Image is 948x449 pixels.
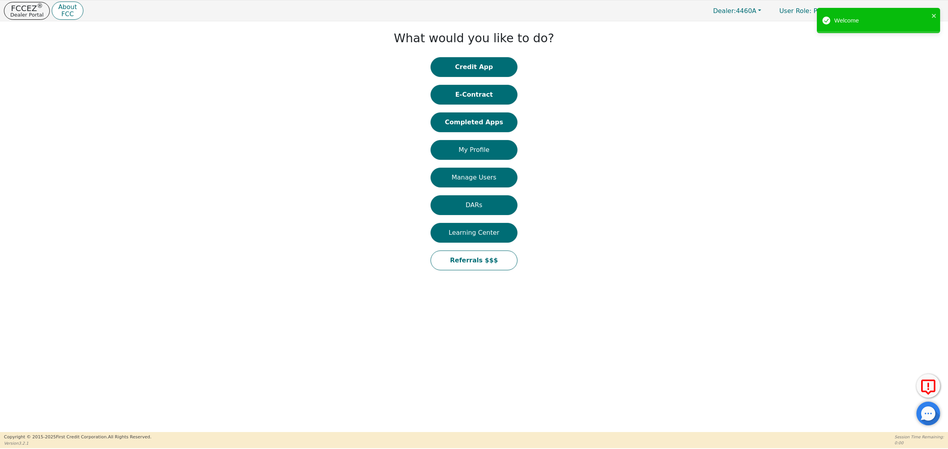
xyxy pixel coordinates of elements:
button: Manage Users [431,168,517,187]
p: 0:00 [895,440,944,446]
button: Report Error to FCC [916,374,940,398]
sup: ® [37,2,43,9]
span: User Role : [779,7,811,15]
p: FCC [58,11,77,17]
p: Dealer Portal [10,12,43,17]
span: Dealer: [713,7,736,15]
p: Copyright © 2015- 2025 First Credit Corporation. [4,434,151,441]
button: FCCEZ®Dealer Portal [4,2,50,20]
button: Dealer:4460A [705,5,769,17]
span: All Rights Reserved. [108,434,151,440]
p: Primary [771,3,846,19]
button: DARs [431,195,517,215]
div: Welcome [834,16,929,25]
button: Completed Apps [431,112,517,132]
p: About [58,4,77,10]
p: FCCEZ [10,4,43,12]
a: User Role: Primary [771,3,846,19]
button: close [931,11,937,20]
button: Credit App [431,57,517,77]
button: My Profile [431,140,517,160]
button: 4460A:[PERSON_NAME] [848,5,944,17]
p: Session Time Remaining: [895,434,944,440]
p: Version 3.2.1 [4,440,151,446]
button: Learning Center [431,223,517,243]
span: 4460A [713,7,756,15]
button: Referrals $$$ [431,251,517,270]
button: E-Contract [431,85,517,105]
button: AboutFCC [52,2,83,20]
h1: What would you like to do? [394,31,554,45]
